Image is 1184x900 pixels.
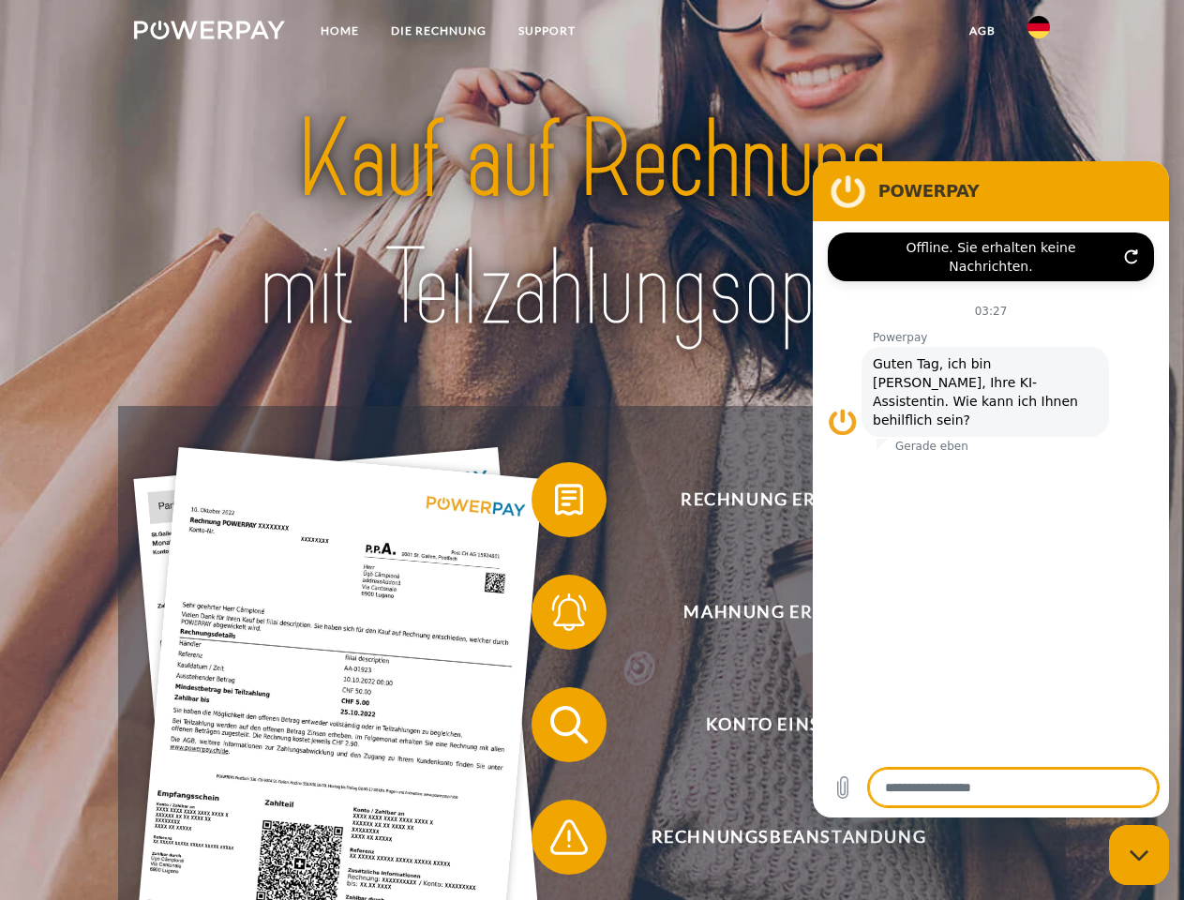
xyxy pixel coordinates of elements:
[546,589,592,636] img: qb_bell.svg
[559,575,1018,650] span: Mahnung erhalten?
[502,14,592,48] a: SUPPORT
[559,687,1018,762] span: Konto einsehen
[953,14,1012,48] a: agb
[559,800,1018,875] span: Rechnungsbeanstandung
[532,575,1019,650] button: Mahnung erhalten?
[532,462,1019,537] button: Rechnung erhalten?
[559,462,1018,537] span: Rechnung erhalten?
[546,476,592,523] img: qb_bill.svg
[546,701,592,748] img: qb_search.svg
[305,14,375,48] a: Home
[375,14,502,48] a: DIE RECHNUNG
[813,161,1169,817] iframe: Messaging-Fenster
[532,687,1019,762] button: Konto einsehen
[1109,825,1169,885] iframe: Schaltfläche zum Öffnen des Messaging-Fensters; Konversation läuft
[546,814,592,861] img: qb_warning.svg
[134,21,285,39] img: logo-powerpay-white.svg
[532,800,1019,875] button: Rechnungsbeanstandung
[179,90,1005,359] img: title-powerpay_de.svg
[1027,16,1050,38] img: de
